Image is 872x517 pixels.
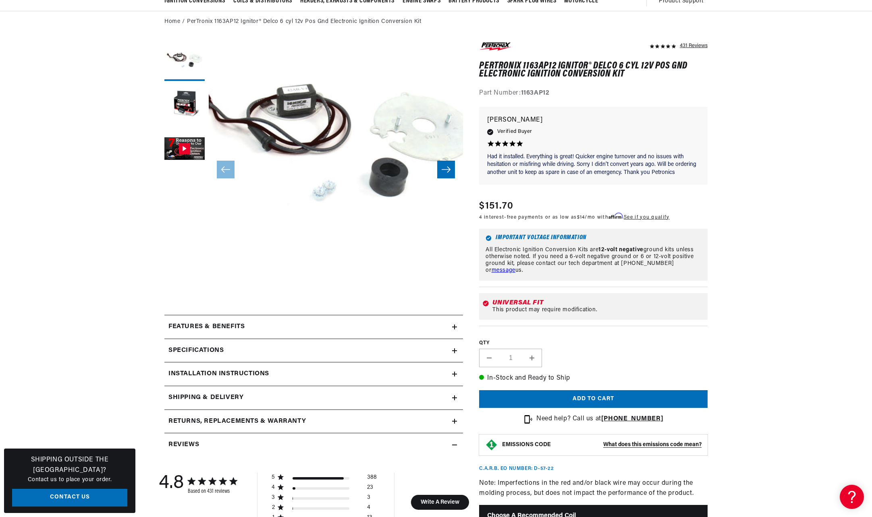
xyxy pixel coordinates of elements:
[164,315,463,339] summary: Features & Benefits
[272,504,377,514] div: 2 star by 4 reviews
[486,235,701,241] h6: Important Voltage Information
[479,373,708,384] p: In-Stock and Ready to Ship
[217,161,235,178] button: Slide left
[603,442,702,448] strong: What does this emissions code mean?
[367,484,373,494] div: 23
[164,41,205,81] button: Load image 1 in gallery view
[12,489,127,507] a: Contact Us
[187,17,421,26] a: PerTronix 1163AP12 Ignitor® Delco 6 cyl 12v Pos Gnd Electronic Ignition Conversion Kit
[479,88,708,99] div: Part Number:
[272,494,377,504] div: 3 star by 3 reviews
[168,440,199,450] h2: Reviews
[598,247,644,253] strong: 12-volt negative
[164,339,463,362] summary: Specifications
[502,442,551,448] strong: EMISSIONS CODE
[367,504,370,514] div: 4
[159,473,184,494] div: 4.8
[492,307,704,313] div: This product may require modification.
[608,213,623,219] span: Affirm
[497,127,532,136] span: Verified Buyer
[485,438,498,451] img: Emissions code
[624,215,669,220] a: See if you qualify - Learn more about Affirm Financing (opens in modal)
[487,115,700,126] p: [PERSON_NAME]
[437,161,455,178] button: Slide right
[479,465,554,472] p: C.A.R.B. EO Number: D-57-22
[164,17,180,26] a: Home
[168,416,306,427] h2: Returns, Replacements & Warranty
[492,267,515,273] a: message
[164,386,463,409] summary: Shipping & Delivery
[479,340,708,347] label: QTY
[164,433,463,457] summary: Reviews
[168,322,245,332] h2: Features & Benefits
[272,504,275,511] div: 2
[164,362,463,386] summary: Installation instructions
[272,474,275,481] div: 5
[164,41,463,299] media-gallery: Gallery Viewer
[411,495,469,510] button: Write A Review
[536,414,663,424] p: Need help? Call us at
[12,455,127,476] h3: Shipping Outside the [GEOGRAPHIC_DATA]?
[272,484,275,491] div: 4
[168,345,224,356] h2: Specifications
[168,393,243,403] h2: Shipping & Delivery
[272,494,275,501] div: 3
[521,90,550,96] strong: 1163AP12
[601,416,663,422] a: [PHONE_NUMBER]
[272,474,377,484] div: 5 star by 388 reviews
[367,494,370,504] div: 3
[479,390,708,408] button: Add to cart
[168,369,269,379] h2: Installation instructions
[577,215,585,220] span: $14
[12,476,127,484] p: Contact us to place your order.
[487,153,700,177] p: Had it installed. Everything is great! Quicker engine turnover and no issues with hesitation or m...
[486,247,701,274] p: All Electronic Ignition Conversion Kits are ground kits unless otherwise noted. If you need a 6-v...
[479,213,669,221] p: 4 interest-free payments or as low as /mo with .
[680,41,708,50] div: 431 Reviews
[502,441,702,449] button: EMISSIONS CODEWhat does this emissions code mean?
[492,300,704,306] div: Universal Fit
[164,410,463,433] summary: Returns, Replacements & Warranty
[164,17,708,26] nav: breadcrumbs
[367,474,377,484] div: 388
[479,62,708,79] h1: PerTronix 1163AP12 Ignitor® Delco 6 cyl 12v Pos Gnd Electronic Ignition Conversion Kit
[479,199,513,213] span: $151.70
[164,85,205,125] button: Load image 2 in gallery view
[188,488,237,494] div: Based on 431 reviews
[272,484,377,494] div: 4 star by 23 reviews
